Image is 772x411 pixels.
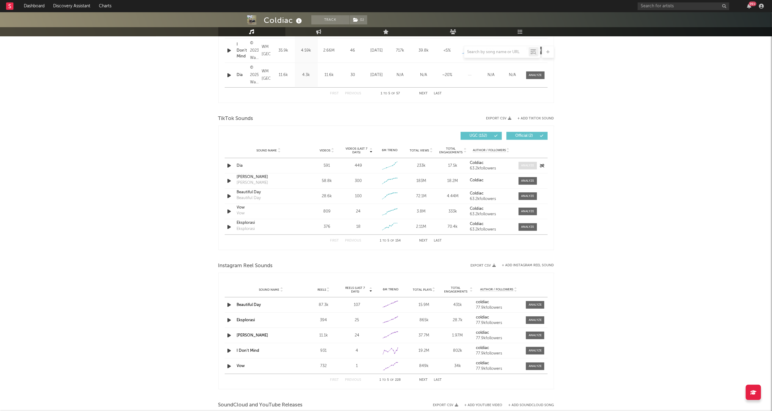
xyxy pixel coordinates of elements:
div: 1 5 154 [374,237,407,245]
div: Vow [237,210,245,216]
button: Previous [345,239,361,242]
div: 4.44M [438,193,467,199]
button: First [330,239,339,242]
a: Vow [237,364,245,368]
span: Total Engagements [438,147,463,154]
div: 11.1k [308,333,339,339]
div: 63.2k followers [470,166,512,171]
button: Previous [345,378,361,382]
div: 6M Trend [375,287,406,292]
a: Dia [237,163,301,169]
a: Vow [237,205,301,211]
div: [DATE] [367,72,387,78]
strong: Coldiac [470,207,484,211]
span: Total Engagements [442,286,469,293]
div: 931 [308,348,339,354]
div: 849k [409,363,439,369]
div: 18.2M [438,178,467,184]
div: 376 [313,224,341,230]
div: 77.9k followers [476,336,522,340]
button: (1) [350,15,367,24]
span: Author / Followers [473,148,506,152]
span: Instagram Reel Sounds [218,262,273,270]
div: 2.11M [407,224,435,230]
div: 63.2k followers [470,197,512,201]
div: 77.9k followers [476,351,522,356]
div: 37.7M [409,333,439,339]
button: Export CSV [433,403,458,407]
a: [PERSON_NAME] [237,333,268,337]
span: SoundCloud and YouTube Releases [218,402,303,409]
strong: coldiac [476,361,489,365]
div: 1 [342,363,372,369]
button: UGC(152) [461,132,502,140]
div: 87.3k [308,302,339,308]
a: I Don't Mind [237,349,259,353]
div: N/A [503,72,522,78]
div: 18 [356,224,361,230]
a: Coldiac [470,222,512,226]
button: Last [434,378,442,382]
a: coldiac [476,361,522,366]
div: 4.3k [296,72,316,78]
div: 77.9k followers [476,367,522,371]
span: of [390,379,394,381]
button: Official(2) [506,132,548,140]
div: 70.4k [438,224,467,230]
a: Coldiac [470,207,512,211]
div: 865k [409,317,439,323]
button: First [330,378,339,382]
a: coldiac [476,331,522,335]
span: Videos (last 7 days) [344,147,369,154]
button: Previous [345,92,361,95]
div: [PERSON_NAME] [237,174,301,180]
div: Beautiful Day [237,195,261,201]
div: 77.9k followers [476,321,522,325]
div: 15.9M [409,302,439,308]
strong: Coldiac [470,178,484,182]
a: coldiac [476,346,522,350]
span: of [390,239,394,242]
div: 24 [342,333,372,339]
strong: Coldiac [470,191,484,195]
span: Sound Name [259,288,279,292]
div: + Add YouTube Video [458,404,502,407]
strong: coldiac [476,346,489,350]
strong: Coldiac [470,161,484,165]
button: + Add Instagram Reel Sound [502,264,554,267]
div: 300 [355,178,362,184]
div: + Add Instagram Reel Sound [496,264,554,267]
span: Videos [320,149,331,152]
span: Official ( 2 ) [510,134,538,138]
div: 30 [342,72,364,78]
div: 11.6k [319,72,339,78]
button: + Add SoundCloud Song [502,404,554,407]
button: 99+ [747,4,751,9]
button: Next [419,92,428,95]
div: ~ 20 % [437,72,458,78]
div: 17.5k [438,163,467,169]
a: Coldiac [470,191,512,196]
div: 4 [342,348,372,354]
div: 107 [342,302,372,308]
div: Coldiac [264,15,304,25]
div: 34k [442,363,473,369]
div: 99 + [749,2,756,6]
div: Beautiful Day [237,189,301,195]
div: N/A [482,72,500,78]
div: 233k [407,163,435,169]
div: N/A [414,72,434,78]
div: 333k [438,209,467,215]
a: Dia [237,72,247,78]
div: 802k [442,348,473,354]
div: 449 [355,163,362,169]
strong: Coldiac [470,222,484,226]
span: Sound Name [257,149,277,152]
div: 25 [342,317,372,323]
div: I Don't Mind [237,42,247,60]
button: Next [419,378,428,382]
div: 28.7k [442,317,473,323]
div: © 2023 Warner Music Indonesia [250,40,259,62]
